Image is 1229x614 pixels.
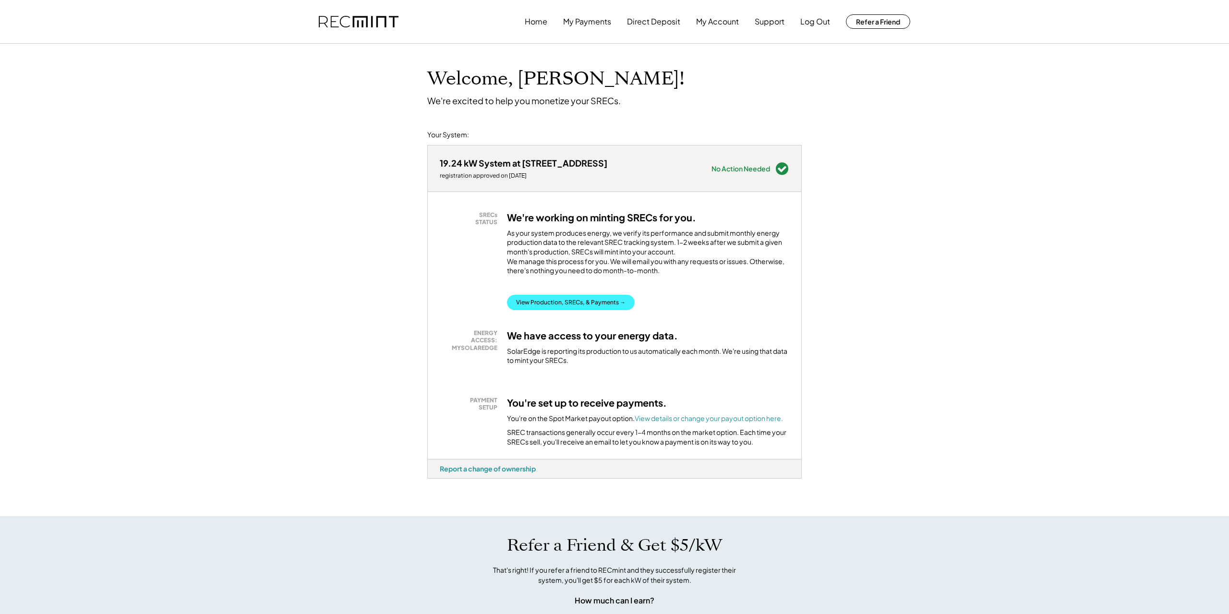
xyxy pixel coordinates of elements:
[507,397,667,409] h3: You're set up to receive payments.
[507,428,789,446] div: SREC transactions generally occur every 1-4 months on the market option. Each time your SRECs sel...
[445,397,497,411] div: PAYMENT SETUP
[482,565,747,585] div: That's right! If you refer a friend to RECmint and they successfully register their system, you'l...
[440,464,536,473] div: Report a change of ownership
[755,12,784,31] button: Support
[635,414,783,422] a: View details or change your payout option here.
[507,229,789,280] div: As your system produces energy, we verify its performance and submit monthly energy production da...
[440,157,607,169] div: 19.24 kW System at [STREET_ADDRESS]
[800,12,830,31] button: Log Out
[563,12,611,31] button: My Payments
[319,16,398,28] img: recmint-logotype%403x.png
[696,12,739,31] button: My Account
[427,130,469,140] div: Your System:
[445,211,497,226] div: SRECs STATUS
[507,329,678,342] h3: We have access to your energy data.
[507,211,696,224] h3: We're working on minting SRECs for you.
[507,414,783,423] div: You're on the Spot Market payout option.
[507,535,722,555] h1: Refer a Friend & Get $5/kW
[427,95,621,106] div: We're excited to help you monetize your SRECs.
[627,12,680,31] button: Direct Deposit
[525,12,547,31] button: Home
[507,295,635,310] button: View Production, SRECs, & Payments →
[427,68,685,90] h1: Welcome, [PERSON_NAME]!
[440,172,607,180] div: registration approved on [DATE]
[575,595,654,606] div: How much can I earn?
[507,347,789,365] div: SolarEdge is reporting its production to us automatically each month. We're using that data to mi...
[846,14,910,29] button: Refer a Friend
[445,329,497,352] div: ENERGY ACCESS: MYSOLAREDGE
[427,479,460,482] div: vr7qylw5 - VA Distributed
[711,165,770,172] div: No Action Needed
